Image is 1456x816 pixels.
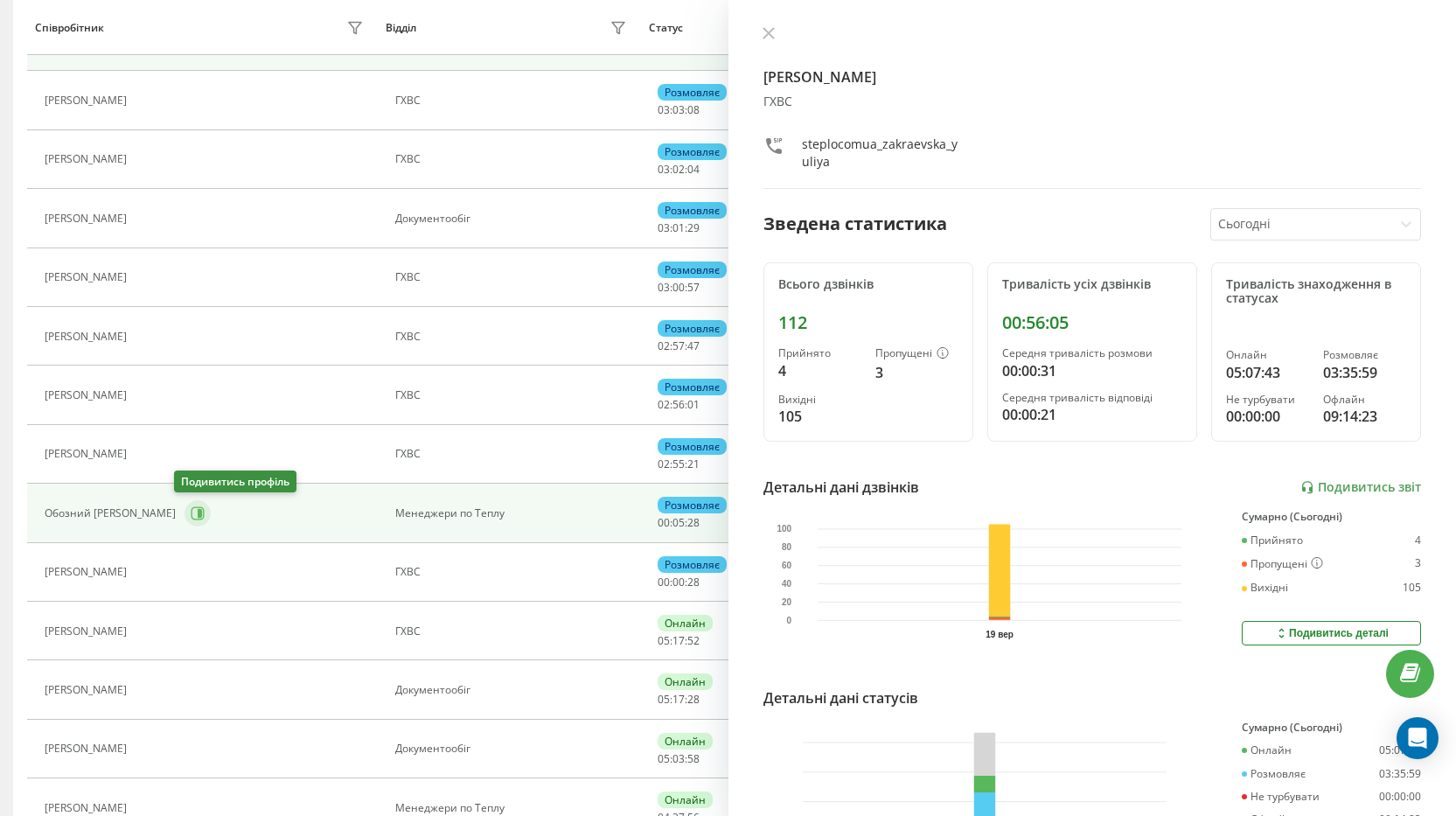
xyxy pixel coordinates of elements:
[1397,717,1439,759] div: Open Intercom Messenger
[687,692,700,707] span: 28
[658,102,670,117] span: 03
[1379,768,1421,780] div: 03:35:59
[875,362,958,383] div: 3
[672,280,685,295] span: 00
[763,477,919,498] div: Детальні дані дзвінків
[1226,349,1309,361] div: Онлайн
[672,692,685,707] span: 17
[658,615,713,631] div: Онлайн
[1002,312,1182,333] div: 00:56:05
[687,751,700,766] span: 58
[45,684,131,696] div: [PERSON_NAME]
[672,338,685,353] span: 57
[1415,534,1421,547] div: 4
[1002,360,1182,381] div: 00:00:31
[687,633,700,648] span: 52
[45,94,131,107] div: [PERSON_NAME]
[395,684,631,696] div: Документообіг
[658,379,727,395] div: Розмовляє
[658,280,670,295] span: 03
[1226,394,1309,406] div: Не турбувати
[395,448,631,460] div: ГХВС
[45,331,131,343] div: [PERSON_NAME]
[35,22,104,34] div: Співробітник
[778,347,861,359] div: Прийнято
[763,687,918,708] div: Детальні дані статусів
[672,102,685,117] span: 03
[45,507,180,520] div: Обозний [PERSON_NAME]
[986,630,1014,639] text: 19 вер
[658,792,713,808] div: Онлайн
[1242,768,1306,780] div: Розмовляє
[45,566,131,578] div: [PERSON_NAME]
[687,280,700,295] span: 57
[658,320,727,337] div: Розмовляє
[781,597,791,607] text: 20
[1002,277,1182,292] div: Тривалість усіх дзвінків
[802,136,959,171] div: steplocomua_zakraevska_yuliya
[658,202,727,219] div: Розмовляє
[658,164,700,176] div: : :
[781,561,791,570] text: 60
[1002,347,1182,359] div: Середня тривалість розмови
[763,211,947,237] div: Зведена статистика
[45,389,131,401] div: [PERSON_NAME]
[778,360,861,381] div: 4
[658,633,670,648] span: 05
[875,347,958,361] div: Пропущені
[658,143,727,160] div: Розмовляє
[658,694,700,706] div: : :
[1323,406,1406,427] div: 09:14:23
[658,576,700,589] div: : :
[1242,722,1421,734] div: Сумарно (Сьогодні)
[1274,626,1389,640] div: Подивитись деталі
[174,471,296,492] div: Подивитись профіль
[395,213,631,225] div: Документообіг
[658,635,700,647] div: : :
[658,399,700,411] div: : :
[395,389,631,401] div: ГХВС
[45,743,131,755] div: [PERSON_NAME]
[1242,621,1421,645] button: Подивитись деталі
[395,271,631,283] div: ГХВС
[672,633,685,648] span: 17
[658,220,670,235] span: 03
[1226,406,1309,427] div: 00:00:00
[1002,404,1182,425] div: 00:00:21
[658,104,700,116] div: : :
[786,616,791,625] text: 0
[658,556,727,573] div: Розмовляє
[395,94,631,107] div: ГХВС
[687,397,700,412] span: 01
[658,517,700,529] div: : :
[658,753,700,765] div: : :
[777,524,791,534] text: 100
[658,45,700,58] div: : :
[45,448,131,460] div: [PERSON_NAME]
[658,457,670,471] span: 02
[1323,349,1406,361] div: Розмовляє
[687,102,700,117] span: 08
[658,673,713,690] div: Онлайн
[395,153,631,165] div: ГХВС
[1242,511,1421,523] div: Сумарно (Сьогодні)
[45,153,131,165] div: [PERSON_NAME]
[778,394,861,406] div: Вихідні
[658,733,713,750] div: Онлайн
[763,66,1422,87] h4: [PERSON_NAME]
[1242,534,1303,547] div: Прийнято
[658,397,670,412] span: 02
[1323,394,1406,406] div: Офлайн
[45,802,131,814] div: [PERSON_NAME]
[1242,557,1323,571] div: Пропущені
[658,222,700,234] div: : :
[1379,744,1421,757] div: 05:07:43
[658,338,670,353] span: 02
[658,458,700,471] div: : :
[395,566,631,578] div: ГХВС
[687,220,700,235] span: 29
[395,331,631,343] div: ГХВС
[778,312,958,333] div: 112
[45,213,131,225] div: [PERSON_NAME]
[1242,582,1288,594] div: Вихідні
